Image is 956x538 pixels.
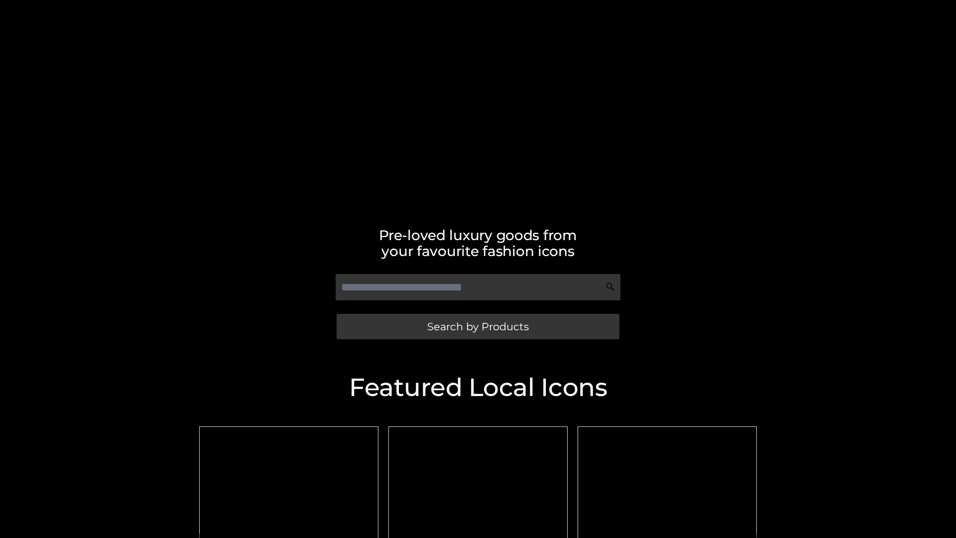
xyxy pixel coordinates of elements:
[194,227,762,259] h2: Pre-loved luxury goods from your favourite fashion icons
[337,314,619,339] a: Search by Products
[427,321,529,332] span: Search by Products
[194,375,762,400] h2: Featured Local Icons​
[605,282,615,292] img: Search Icon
